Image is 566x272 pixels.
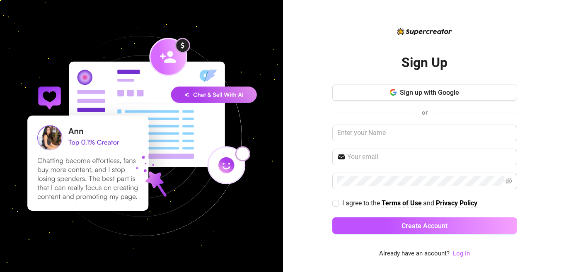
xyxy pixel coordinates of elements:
span: or [422,109,428,116]
span: Already have an account? [379,249,450,259]
strong: Privacy Policy [436,199,477,207]
input: Enter your Name [332,125,517,141]
button: Sign up with Google [332,84,517,101]
span: and [423,199,436,207]
span: I agree to the [342,199,382,207]
span: Create Account [402,222,447,230]
span: Sign up with Google [400,89,459,96]
h2: Sign Up [402,54,447,71]
a: Log In [453,250,470,257]
a: Privacy Policy [436,199,477,208]
strong: Terms of Use [382,199,422,207]
span: eye-invisible [506,178,512,184]
a: Log In [453,249,470,259]
img: logo-BBDzfeDw.svg [397,28,452,35]
input: Your email [347,152,512,162]
button: Create Account [332,217,517,234]
a: Terms of Use [382,199,422,208]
